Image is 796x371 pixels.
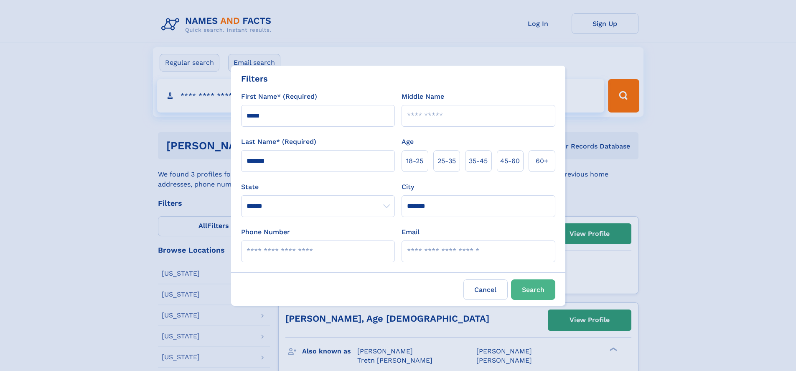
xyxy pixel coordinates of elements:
label: State [241,182,395,192]
label: Last Name* (Required) [241,137,316,147]
label: Email [402,227,420,237]
label: Middle Name [402,92,444,102]
div: Filters [241,72,268,85]
span: 35‑45 [469,156,488,166]
label: Phone Number [241,227,290,237]
label: City [402,182,414,192]
label: Age [402,137,414,147]
label: First Name* (Required) [241,92,317,102]
label: Cancel [463,279,508,300]
span: 45‑60 [500,156,520,166]
button: Search [511,279,555,300]
span: 25‑35 [437,156,456,166]
span: 60+ [536,156,548,166]
span: 18‑25 [406,156,423,166]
